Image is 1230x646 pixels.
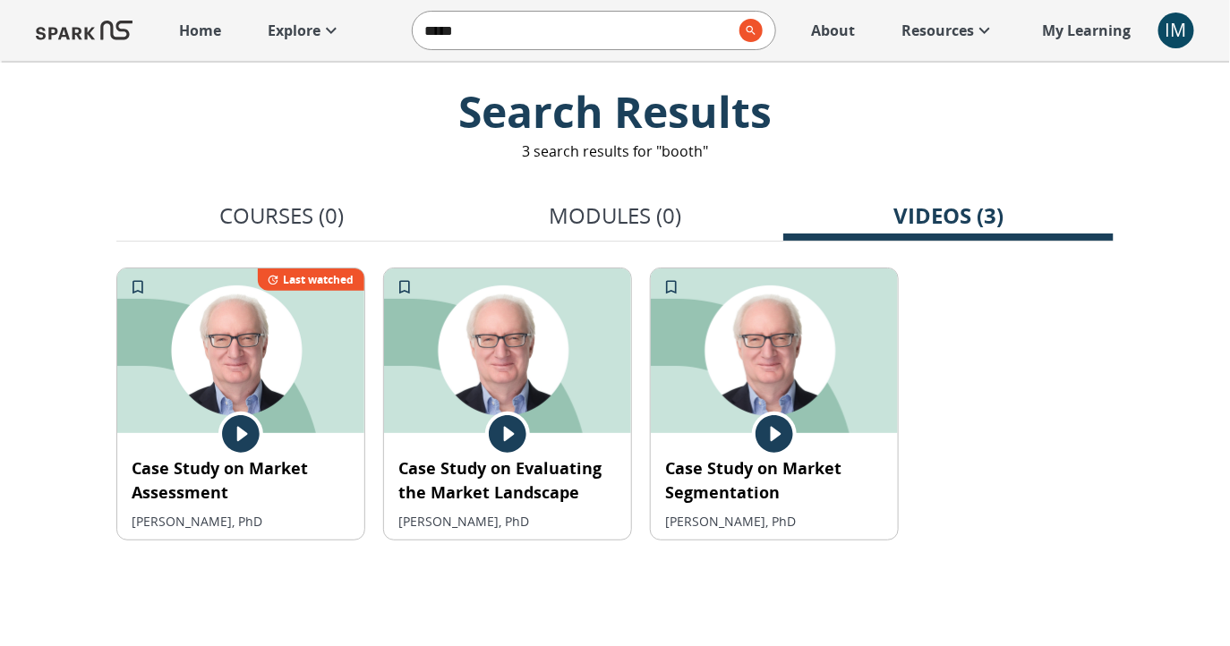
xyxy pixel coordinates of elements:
[396,278,414,296] svg: Add to My Learning
[665,456,884,505] p: Case Study on Market Segmentation
[1042,20,1131,41] p: My Learning
[398,456,617,505] p: Case Study on Evaluating the Market Landscape
[384,268,631,433] img: 1961033896-646446e2ab2766fc8b577507c6212d791e852c45bb89c881c047b8f7e9bbe26f-d
[1158,13,1194,48] button: account of current user
[893,11,1004,50] a: Resources
[291,82,939,140] p: Search Results
[132,512,350,531] p: [PERSON_NAME], PhD
[283,272,354,287] p: Last watched
[901,20,974,41] p: Resources
[219,200,344,232] p: Courses (0)
[36,9,132,52] img: Logo of SPARK at Stanford
[549,200,681,232] p: Modules (0)
[259,11,351,50] a: Explore
[170,11,230,50] a: Home
[732,12,763,49] button: search
[398,512,617,531] p: [PERSON_NAME], PhD
[522,140,708,162] p: 3 search results for "booth"
[802,11,864,50] a: About
[1033,11,1140,50] a: My Learning
[117,268,364,433] img: 1961034300-11081fbcf170ae393ff235969dac10d0d063648378747778b697dfd0f60048ea-d
[1158,13,1194,48] div: IM
[651,268,898,433] img: 1961034378-1f8022850e68f895ef3276a55abd2e119f0e8cbd99ae1de11e34ef1a869fd4c4-d
[662,278,680,296] svg: Add to My Learning
[811,20,855,41] p: About
[129,278,147,296] svg: Add to My Learning
[268,20,320,41] p: Explore
[132,456,350,505] p: Case Study on Market Assessment
[893,200,1004,232] p: Videos (3)
[665,512,884,531] p: [PERSON_NAME], PhD
[179,20,221,41] p: Home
